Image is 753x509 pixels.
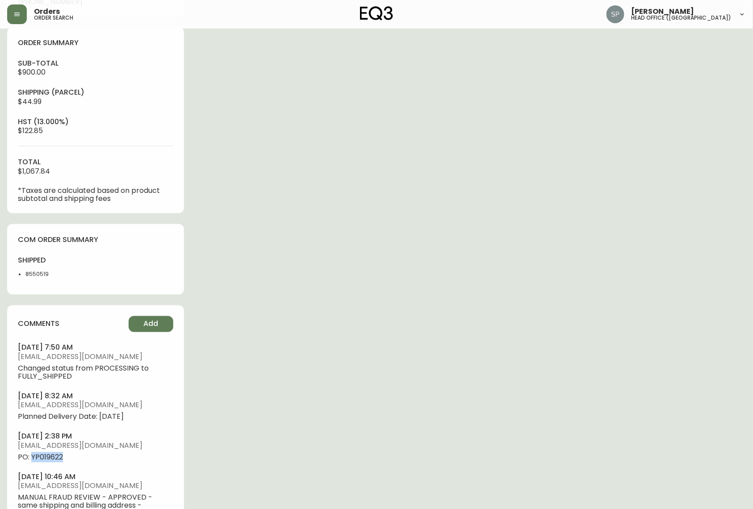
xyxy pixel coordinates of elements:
span: [EMAIL_ADDRESS][DOMAIN_NAME] [18,401,173,409]
h4: order summary [18,38,173,48]
h4: [DATE] 10:46 am [18,472,173,482]
h4: [DATE] 8:32 am [18,392,173,401]
span: [EMAIL_ADDRESS][DOMAIN_NAME] [18,482,173,490]
img: 0cb179e7bf3690758a1aaa5f0aafa0b4 [607,5,624,23]
h4: hst (13.000%) [18,117,173,127]
span: Changed status from PROCESSING to FULLY_SHIPPED [18,365,173,381]
h4: Shipping ( Parcel ) [18,88,173,97]
h4: com order summary [18,235,173,245]
h4: [DATE] 7:50 am [18,343,173,353]
li: 8550519 [25,271,90,279]
h5: head office ([GEOGRAPHIC_DATA]) [632,15,732,21]
p: *Taxes are calculated based on product subtotal and shipping fees [18,187,173,203]
button: Add [129,316,173,332]
span: $900.00 [18,67,46,77]
img: logo [360,6,393,21]
h4: total [18,157,173,167]
span: [EMAIL_ADDRESS][DOMAIN_NAME] [18,442,173,450]
span: $1,067.84 [18,166,50,176]
span: Add [143,319,158,329]
span: [PERSON_NAME] [632,8,694,15]
h4: [DATE] 2:38 pm [18,432,173,442]
span: Planned Delivery Date: [DATE] [18,413,173,421]
span: Orders [34,8,60,15]
h4: shipped [18,255,90,265]
span: [EMAIL_ADDRESS][DOMAIN_NAME] [18,353,173,361]
h4: comments [18,319,59,329]
span: PO: YP019622 [18,454,173,462]
h5: order search [34,15,73,21]
span: $44.99 [18,96,42,107]
span: $122.85 [18,125,43,136]
h4: sub-total [18,58,173,68]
